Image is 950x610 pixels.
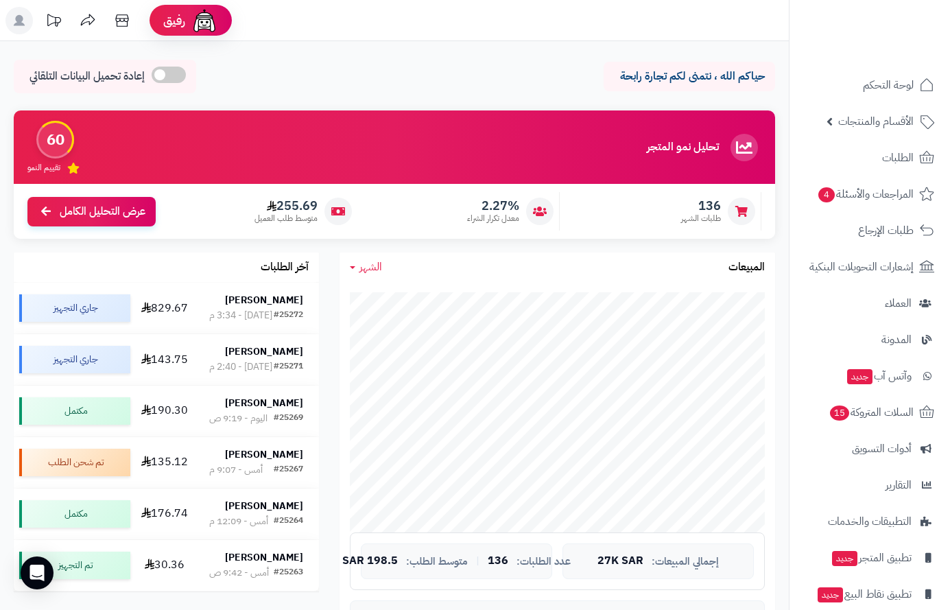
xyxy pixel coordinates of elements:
span: الأقسام والمنتجات [838,112,914,131]
td: 30.36 [136,540,194,591]
span: 136 [488,555,508,567]
div: مكتمل [19,500,130,528]
div: [DATE] - 3:34 م [209,309,272,322]
span: جديد [832,551,857,566]
div: جاري التجهيز [19,294,130,322]
span: عدد الطلبات: [516,556,571,567]
span: إشعارات التحويلات البنكية [809,257,914,277]
h3: المبيعات [728,261,765,274]
span: 15 [830,406,849,421]
a: التطبيقات والخدمات [798,505,942,538]
span: 255.69 [254,198,318,213]
span: إعادة تحميل البيانات التلقائي [29,69,145,84]
span: الطلبات [882,148,914,167]
td: 135.12 [136,437,194,488]
div: تم شحن الطلب [19,449,130,476]
span: أدوات التسويق [852,439,912,458]
div: #25269 [274,412,303,425]
a: أدوات التسويق [798,432,942,465]
span: طلبات الإرجاع [858,221,914,240]
div: #25264 [274,515,303,528]
div: مكتمل [19,397,130,425]
div: أمس - 9:42 ص [209,566,269,580]
span: العملاء [885,294,912,313]
span: التطبيقات والخدمات [828,512,912,531]
span: معدل تكرار الشراء [467,213,519,224]
a: تطبيق المتجرجديد [798,541,942,574]
strong: [PERSON_NAME] [225,293,303,307]
span: متوسط طلب العميل [254,213,318,224]
a: الشهر [350,259,382,275]
span: 2.27% [467,198,519,213]
td: 190.30 [136,386,194,436]
span: | [476,556,479,566]
a: لوحة التحكم [798,69,942,102]
span: متوسط الطلب: [406,556,468,567]
div: اليوم - 9:19 ص [209,412,268,425]
h3: تحليل نمو المتجر [647,141,719,154]
div: Open Intercom Messenger [21,556,54,589]
span: 136 [681,198,721,213]
td: 829.67 [136,283,194,333]
span: التقارير [886,476,912,495]
a: وآتس آبجديد [798,360,942,392]
strong: [PERSON_NAME] [225,344,303,359]
span: المدونة [881,330,912,349]
div: #25271 [274,360,303,374]
div: أمس - 9:07 م [209,463,263,477]
strong: [PERSON_NAME] [225,447,303,462]
span: جديد [818,587,843,602]
div: أمس - 12:09 م [209,515,268,528]
a: التقارير [798,469,942,502]
div: #25267 [274,463,303,477]
p: حياكم الله ، نتمنى لكم تجارة رابحة [614,69,765,84]
span: وآتس آب [846,366,912,386]
div: جاري التجهيز [19,346,130,373]
span: إجمالي المبيعات: [652,556,719,567]
div: [DATE] - 2:40 م [209,360,272,374]
strong: [PERSON_NAME] [225,396,303,410]
span: السلات المتروكة [829,403,914,422]
a: تحديثات المنصة [36,7,71,38]
span: تطبيق المتجر [831,548,912,567]
span: المراجعات والأسئلة [817,185,914,204]
span: الشهر [359,259,382,275]
span: جديد [847,369,872,384]
img: ai-face.png [191,7,218,34]
td: 176.74 [136,489,194,539]
h3: آخر الطلبات [261,261,309,274]
a: إشعارات التحويلات البنكية [798,250,942,283]
a: السلات المتروكة15 [798,396,942,429]
a: عرض التحليل الكامل [27,197,156,226]
span: طلبات الشهر [681,213,721,224]
span: 198.5 SAR [342,555,398,567]
strong: [PERSON_NAME] [225,550,303,565]
a: المدونة [798,323,942,356]
span: 4 [818,187,835,202]
span: تقييم النمو [27,162,60,174]
strong: [PERSON_NAME] [225,499,303,513]
div: #25272 [274,309,303,322]
span: عرض التحليل الكامل [60,204,145,220]
span: رفيق [163,12,185,29]
span: تطبيق نقاط البيع [816,585,912,604]
div: تم التجهيز [19,552,130,579]
span: لوحة التحكم [863,75,914,95]
div: #25263 [274,566,303,580]
td: 143.75 [136,334,194,385]
a: المراجعات والأسئلة4 [798,178,942,211]
a: الطلبات [798,141,942,174]
a: طلبات الإرجاع [798,214,942,247]
span: 27K SAR [597,555,643,567]
a: العملاء [798,287,942,320]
